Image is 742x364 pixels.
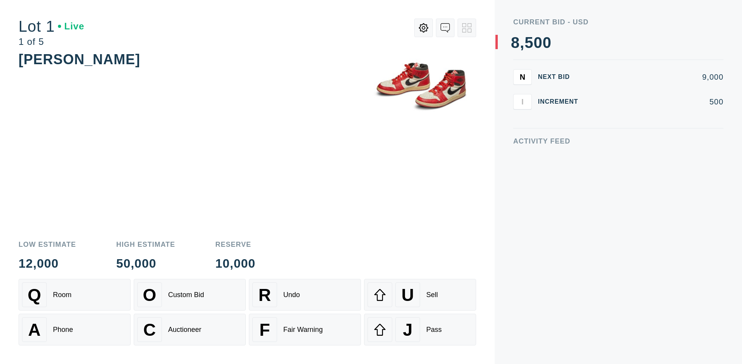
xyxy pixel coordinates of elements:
[134,314,246,345] button: CAuctioneer
[53,291,71,299] div: Room
[116,241,175,248] div: High Estimate
[513,19,723,26] div: Current Bid - USD
[249,279,361,311] button: RUndo
[520,72,525,81] span: N
[19,37,84,46] div: 1 of 5
[143,285,157,305] span: O
[534,35,543,50] div: 0
[521,97,524,106] span: I
[513,94,532,109] button: I
[19,279,131,311] button: QRoom
[168,291,204,299] div: Custom Bid
[426,326,442,334] div: Pass
[215,241,255,248] div: Reserve
[28,285,41,305] span: Q
[402,285,414,305] span: U
[28,320,41,340] span: A
[134,279,246,311] button: OCustom Bid
[513,69,532,85] button: N
[215,257,255,270] div: 10,000
[364,279,476,311] button: USell
[511,35,520,50] div: 8
[426,291,438,299] div: Sell
[259,320,270,340] span: F
[19,257,76,270] div: 12,000
[58,22,84,31] div: Live
[19,314,131,345] button: APhone
[538,99,584,105] div: Increment
[19,241,76,248] div: Low Estimate
[524,35,533,50] div: 5
[116,257,175,270] div: 50,000
[543,35,551,50] div: 0
[403,320,412,340] span: J
[364,314,476,345] button: JPass
[591,73,723,81] div: 9,000
[538,74,584,80] div: Next Bid
[19,19,84,34] div: Lot 1
[259,285,271,305] span: R
[53,326,73,334] div: Phone
[19,51,140,67] div: [PERSON_NAME]
[143,320,156,340] span: C
[283,291,300,299] div: Undo
[591,98,723,106] div: 500
[168,326,201,334] div: Auctioneer
[520,35,524,190] div: ,
[513,138,723,145] div: Activity Feed
[283,326,323,334] div: Fair Warning
[249,314,361,345] button: FFair Warning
